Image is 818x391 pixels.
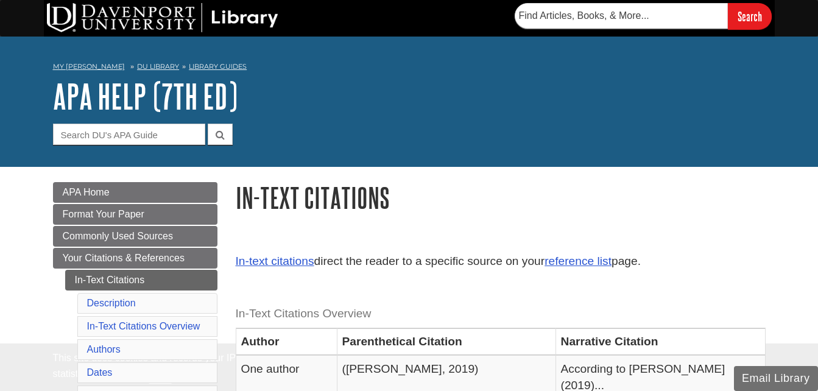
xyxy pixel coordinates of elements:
a: Authors [87,344,121,354]
th: Author [236,328,337,355]
a: Library Guides [189,62,247,71]
p: direct the reader to a specific source on your page. [236,253,766,270]
a: Format Your Paper [53,204,217,225]
th: Narrative Citation [555,328,765,355]
a: My [PERSON_NAME] [53,62,125,72]
a: In-Text Citations Overview [87,321,200,331]
a: In-text citations [236,255,314,267]
a: In-Text Citations [65,270,217,291]
input: Search [728,3,772,29]
a: reference list [545,255,612,267]
a: APA Home [53,182,217,203]
button: Email Library [734,366,818,391]
span: Your Citations & References [63,253,185,263]
span: APA Home [63,187,110,197]
img: DU Library [47,3,278,32]
form: Searches DU Library's articles, books, and more [515,3,772,29]
a: Dates [87,367,113,378]
h1: In-Text Citations [236,182,766,213]
th: Parenthetical Citation [337,328,555,355]
a: Your Citations & References [53,248,217,269]
input: Find Articles, Books, & More... [515,3,728,29]
nav: breadcrumb [53,58,766,78]
a: Description [87,298,136,308]
span: Commonly Used Sources [63,231,173,241]
a: Commonly Used Sources [53,226,217,247]
a: DU Library [137,62,179,71]
span: Format Your Paper [63,209,144,219]
input: Search DU's APA Guide [53,124,205,145]
caption: In-Text Citations Overview [236,300,766,328]
a: APA Help (7th Ed) [53,77,238,115]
